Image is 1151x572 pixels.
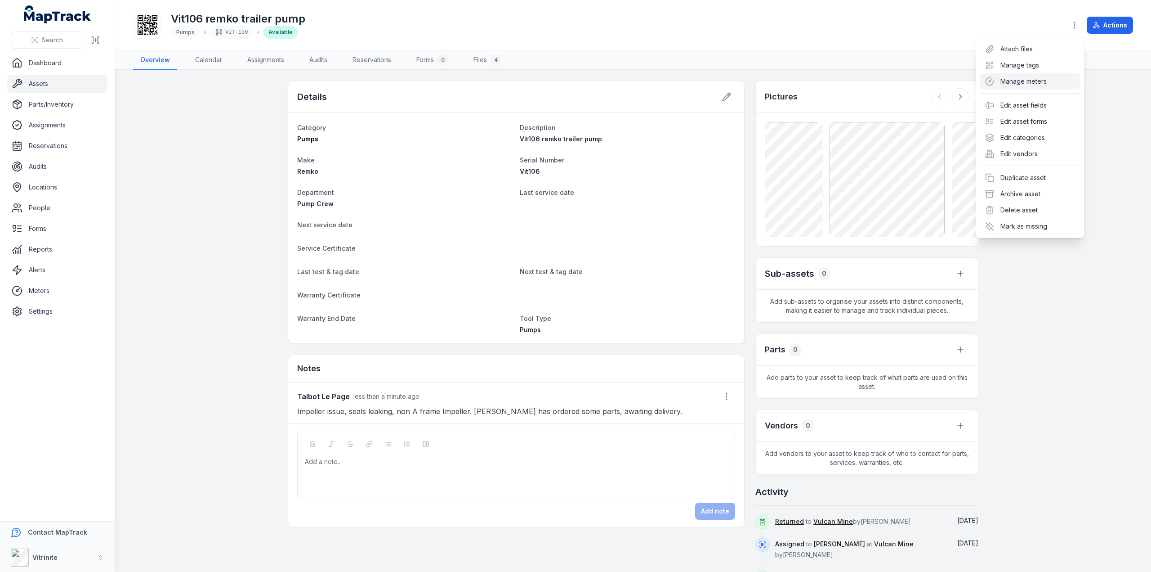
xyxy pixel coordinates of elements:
[980,170,1080,186] div: Duplicate asset
[980,41,1080,57] div: Attach files
[980,146,1080,162] div: Edit vendors
[980,97,1080,113] div: Edit asset fields
[980,73,1080,90] div: Manage meters
[980,130,1080,146] div: Edit categories
[980,218,1080,234] div: Mark as missing
[980,113,1080,130] div: Edit asset forms
[980,57,1080,73] div: Manage tags
[980,202,1080,218] div: Delete asset
[980,186,1080,202] div: Archive asset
